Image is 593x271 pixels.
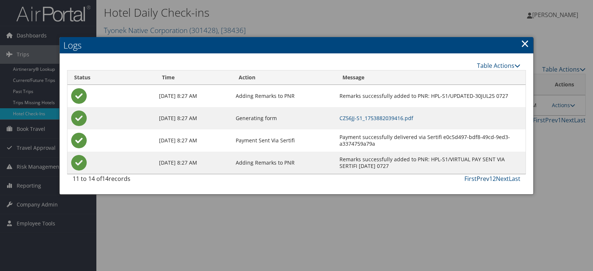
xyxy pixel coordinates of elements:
a: Table Actions [477,62,520,70]
td: Payment successfully delivered via Sertifi e0c5d497-bdf8-49cd-9ed3-a3374759a79a [336,129,526,152]
a: 1 [489,175,493,183]
span: 14 [102,175,109,183]
td: [DATE] 8:27 AM [155,85,232,107]
a: Close [521,36,529,51]
a: Prev [477,175,489,183]
td: Remarks successfully added to PNR: HPL-S1/VIRTUAL PAY SENT VIA SERTIFI [DATE] 0727 [336,152,526,174]
a: Last [509,175,520,183]
td: [DATE] 8:27 AM [155,107,232,129]
td: Adding Remarks to PNR [232,152,336,174]
a: Next [496,175,509,183]
th: Time: activate to sort column ascending [155,70,232,85]
a: 2 [493,175,496,183]
th: Action: activate to sort column ascending [232,70,336,85]
td: Remarks successfully added to PNR: HPL-S1/UPDATED-30JUL25 0727 [336,85,526,107]
th: Message: activate to sort column ascending [336,70,526,85]
div: 11 to 14 of records [73,174,176,187]
td: Adding Remarks to PNR [232,85,336,107]
td: Generating form [232,107,336,129]
a: First [464,175,477,183]
h2: Logs [60,37,533,53]
td: Payment Sent Via Sertifi [232,129,336,152]
a: CZ56JJ-S1_1753882039416.pdf [339,115,413,122]
td: [DATE] 8:27 AM [155,129,232,152]
th: Status: activate to sort column ascending [67,70,155,85]
td: [DATE] 8:27 AM [155,152,232,174]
